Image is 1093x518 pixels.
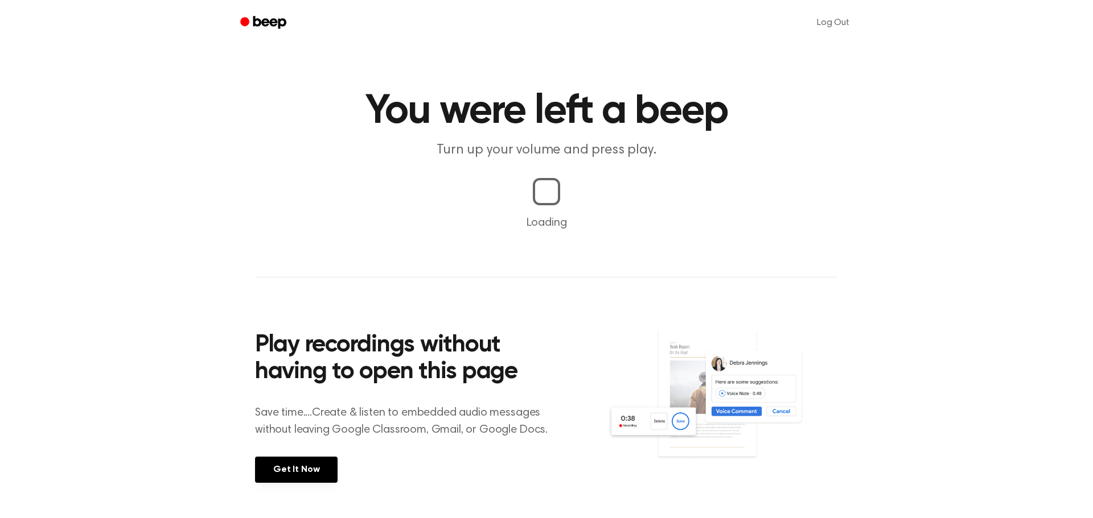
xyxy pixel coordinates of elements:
[255,457,338,483] a: Get It Now
[255,404,562,438] p: Save time....Create & listen to embedded audio messages without leaving Google Classroom, Gmail, ...
[806,9,861,36] a: Log Out
[328,141,765,160] p: Turn up your volume and press play.
[232,12,297,34] a: Beep
[255,91,838,132] h1: You were left a beep
[14,214,1079,231] p: Loading
[255,332,562,386] h2: Play recordings without having to open this page
[607,329,838,482] img: Voice Comments on Docs and Recording Widget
